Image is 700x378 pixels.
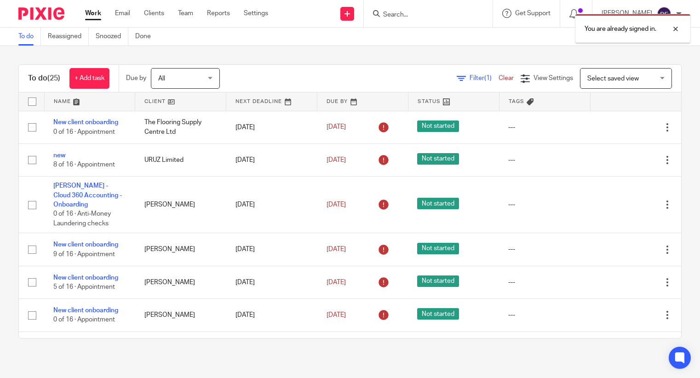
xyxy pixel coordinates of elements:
a: New client onboarding [53,119,118,126]
span: Not started [417,153,459,165]
td: [DATE] [226,266,317,298]
a: Reassigned [48,28,89,46]
td: [DATE] [226,332,317,364]
span: Filter [470,75,499,81]
a: Done [135,28,158,46]
a: Snoozed [96,28,128,46]
span: 9 of 16 · Appointment [53,251,115,258]
span: 0 of 16 · Appointment [53,129,115,135]
a: New client onboarding [53,241,118,248]
span: View Settings [534,75,573,81]
td: [PERSON_NAME] [135,299,226,332]
span: [DATE] [327,312,346,318]
a: Settings [244,9,268,18]
td: [DATE] [226,233,317,266]
span: 0 of 16 · Anti-Money Laundering checks [53,211,111,227]
a: Clients [144,9,164,18]
span: Not started [417,198,459,209]
span: All [158,75,165,82]
img: svg%3E [657,6,671,21]
span: (1) [484,75,492,81]
span: Select saved view [587,75,639,82]
div: --- [508,123,581,132]
span: Not started [417,275,459,287]
a: Email [115,9,130,18]
span: 5 of 16 · Appointment [53,284,115,290]
div: --- [508,310,581,320]
span: Not started [417,120,459,132]
td: [PERSON_NAME] [135,233,226,266]
a: + Add task [69,68,109,89]
span: Not started [417,308,459,320]
span: 8 of 16 · Appointment [53,161,115,168]
h1: To do [28,74,60,83]
div: --- [508,200,581,209]
span: [DATE] [327,246,346,252]
div: --- [508,278,581,287]
p: You are already signed in. [585,24,656,34]
td: [PERSON_NAME] Fencing Services [135,332,226,364]
span: (25) [47,74,60,82]
td: The Flooring Supply Centre Ltd [135,111,226,143]
a: New client onboarding [53,307,118,314]
span: Tags [509,99,524,104]
td: [DATE] [226,177,317,233]
a: [PERSON_NAME] - Cloud 360 Accounting - Onboarding [53,183,122,208]
div: --- [508,155,581,165]
a: Work [85,9,101,18]
td: [DATE] [226,299,317,332]
div: --- [508,245,581,254]
p: Due by [126,74,146,83]
td: URUZ Limited [135,143,226,176]
td: [PERSON_NAME] [135,177,226,233]
a: Clear [499,75,514,81]
td: [DATE] [226,111,317,143]
a: Reports [207,9,230,18]
span: [DATE] [327,201,346,208]
td: [PERSON_NAME] [135,266,226,298]
span: Not started [417,243,459,254]
span: [DATE] [327,279,346,286]
td: [DATE] [226,143,317,176]
span: [DATE] [327,124,346,131]
span: 0 of 16 · Appointment [53,317,115,323]
img: Pixie [18,7,64,20]
a: To do [18,28,41,46]
a: Team [178,9,193,18]
a: new [53,152,65,159]
span: [DATE] [327,157,346,163]
a: New client onboarding [53,275,118,281]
